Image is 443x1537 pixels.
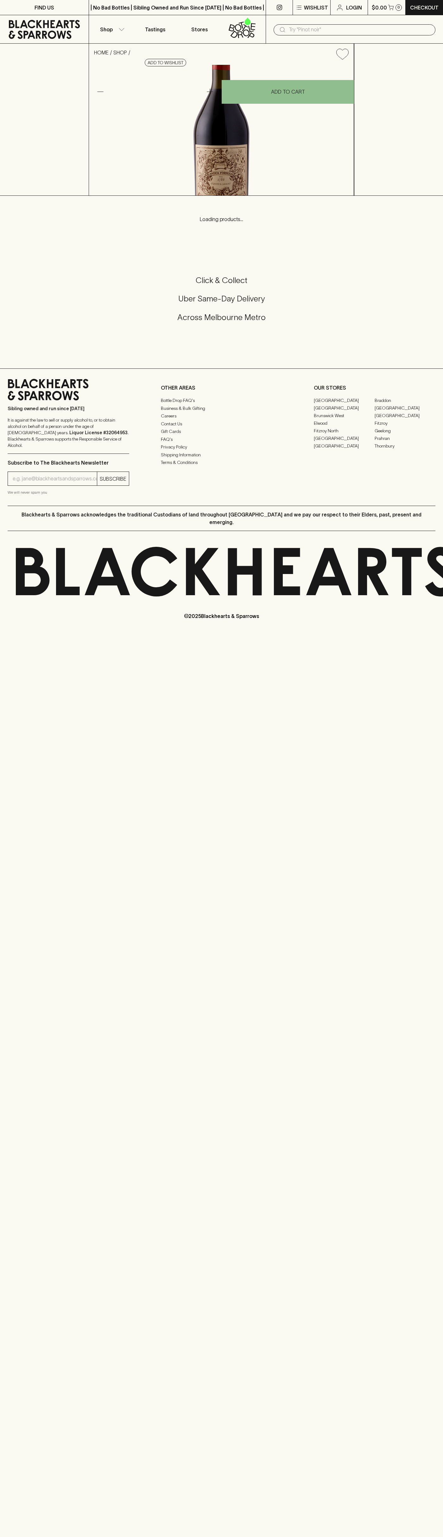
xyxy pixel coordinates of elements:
[161,428,282,435] a: Gift Cards
[161,451,282,459] a: Shipping Information
[6,215,437,223] p: Loading products...
[334,46,351,62] button: Add to wishlist
[94,50,109,55] a: HOME
[161,420,282,428] a: Contact Us
[375,412,435,419] a: [GEOGRAPHIC_DATA]
[375,427,435,435] a: Geelong
[97,472,129,485] button: SUBSCRIBE
[69,430,128,435] strong: Liquor License #32064953
[161,435,282,443] a: FAQ's
[12,511,431,526] p: Blackhearts & Sparrows acknowledges the traditional Custodians of land throughout [GEOGRAPHIC_DAT...
[145,59,186,66] button: Add to wishlist
[8,250,435,356] div: Call to action block
[8,312,435,323] h5: Across Melbourne Metro
[161,397,282,404] a: Bottle Drop FAQ's
[375,435,435,442] a: Prahran
[161,443,282,451] a: Privacy Policy
[314,384,435,392] p: OUR STORES
[397,6,400,9] p: 0
[35,4,54,11] p: FIND US
[410,4,439,11] p: Checkout
[100,26,113,33] p: Shop
[304,4,328,11] p: Wishlist
[161,459,282,466] a: Terms & Conditions
[314,435,375,442] a: [GEOGRAPHIC_DATA]
[346,4,362,11] p: Login
[289,25,430,35] input: Try "Pinot noir"
[8,275,435,286] h5: Click & Collect
[375,419,435,427] a: Fitzroy
[8,417,129,448] p: It is against the law to sell or supply alcohol to, or to obtain alcohol on behalf of a person un...
[8,405,129,412] p: Sibling owned and run since [DATE]
[191,26,208,33] p: Stores
[372,4,387,11] p: $0.00
[314,397,375,404] a: [GEOGRAPHIC_DATA]
[314,427,375,435] a: Fitzroy North
[13,474,97,484] input: e.g. jane@blackheartsandsparrows.com.au
[8,293,435,304] h5: Uber Same-Day Delivery
[271,88,305,96] p: ADD TO CART
[161,404,282,412] a: Business & Bulk Gifting
[314,412,375,419] a: Brunswick West
[375,404,435,412] a: [GEOGRAPHIC_DATA]
[375,397,435,404] a: Braddon
[113,50,127,55] a: SHOP
[177,15,222,43] a: Stores
[314,442,375,450] a: [GEOGRAPHIC_DATA]
[375,442,435,450] a: Thornbury
[8,459,129,466] p: Subscribe to The Blackhearts Newsletter
[314,404,375,412] a: [GEOGRAPHIC_DATA]
[100,475,126,483] p: SUBSCRIBE
[133,15,177,43] a: Tastings
[222,80,354,104] button: ADD TO CART
[161,384,282,392] p: OTHER AREAS
[8,489,129,496] p: We will never spam you
[89,65,354,195] img: 3222.png
[161,412,282,420] a: Careers
[89,15,133,43] button: Shop
[145,26,165,33] p: Tastings
[314,419,375,427] a: Elwood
